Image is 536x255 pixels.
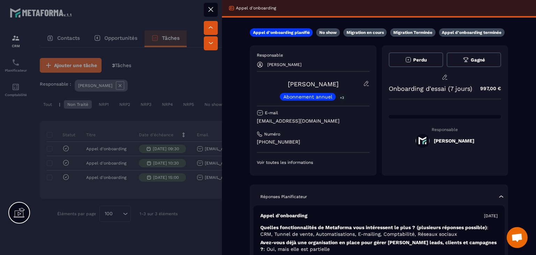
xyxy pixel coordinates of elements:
[260,224,498,238] p: Quelles fonctionnalités de Metaforma vous intéressent le plus ? (plusieurs réponses possible)
[253,30,310,35] p: Appel d’onboarding planifié
[257,139,370,145] p: [PHONE_NUMBER]
[288,80,338,88] a: [PERSON_NAME]
[260,212,307,219] p: Appel d'onboarding
[484,213,498,219] p: [DATE]
[507,227,528,248] a: Ouvrir le chat
[319,30,337,35] p: No show
[393,30,432,35] p: Migration Terminée
[265,110,278,116] p: E-mail
[283,94,332,99] p: Abonnement annuel
[257,160,370,165] p: Voir toutes les informations
[267,62,301,67] p: [PERSON_NAME]
[473,82,501,95] p: 997,00 €
[260,239,498,253] p: Avez-vous déjà une organisation en place pour gérer [PERSON_NAME] leads, clients et campagnes ?
[389,127,501,132] p: Responsable
[447,52,501,67] button: Gagné
[257,118,370,124] p: [EMAIL_ADDRESS][DOMAIN_NAME]
[442,30,501,35] p: Appel d’onboarding terminée
[236,5,276,11] p: Appel d'onboarding
[434,138,474,144] h5: [PERSON_NAME]
[263,246,330,252] span: : Oui, mais elle est partielle
[337,94,347,101] p: +3
[347,30,384,35] p: Migration en cours
[260,194,307,199] p: Réponses Planificateur
[471,57,485,63] span: Gagné
[264,131,280,137] p: Numéro
[257,52,370,58] p: Responsable
[413,57,427,63] span: Perdu
[389,85,472,92] p: Onboarding d'essai (7 jours)
[389,52,443,67] button: Perdu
